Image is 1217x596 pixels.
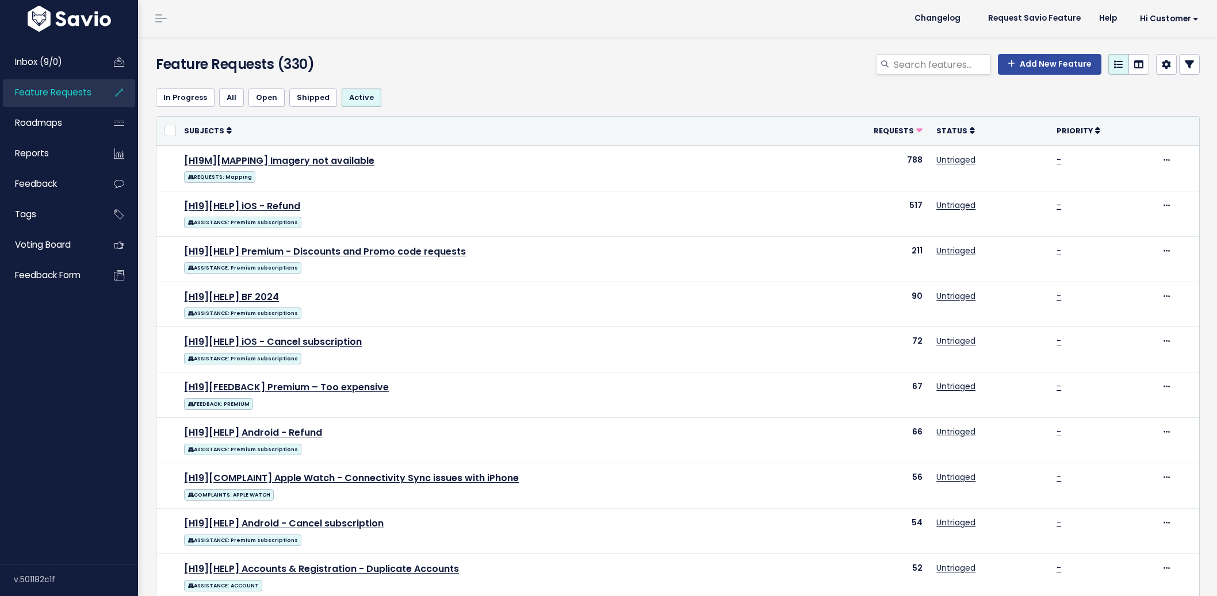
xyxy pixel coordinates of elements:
a: REQUESTS: Mapping [184,169,255,183]
a: [H19M][MAPPING] Imagery not available [184,154,374,167]
span: Requests [874,126,914,136]
img: logo-white.9d6f32f41409.svg [25,6,114,32]
div: v.501182c1f [14,564,138,594]
td: 517 [816,191,929,236]
a: Feedback [3,171,95,197]
a: [H19][HELP] Android - Cancel subscription [184,517,384,530]
a: ASSISTANCE: Premium subscriptions [184,260,301,274]
td: 788 [816,145,929,191]
span: ASSISTANCE: Premium subscriptions [184,353,301,364]
a: [H19][HELP] iOS - Refund [184,199,300,213]
a: Roadmaps [3,110,95,136]
a: Requests [874,125,923,136]
td: 211 [816,236,929,282]
h4: Feature Requests (330) [156,54,492,75]
span: ASSISTANCE: ACCOUNT [184,580,262,591]
a: Subjects [184,125,232,136]
ul: Filter feature requests [156,89,1200,107]
a: Untriaged [936,471,975,483]
a: - [1057,380,1061,392]
span: Changelog [914,14,960,22]
a: [H19][FEEDBACK] Premium – Too expensive [184,380,389,394]
a: [H19][HELP] Accounts & Registration - Duplicate Accounts [184,562,459,575]
span: Roadmaps [15,117,62,129]
a: In Progress [156,89,215,107]
span: Reports [15,147,49,159]
td: 67 [816,372,929,418]
a: All [219,89,244,107]
td: 66 [816,418,929,463]
a: Active [342,89,381,107]
a: - [1057,199,1061,211]
a: Priority [1057,125,1100,136]
a: ASSISTANCE: Premium subscriptions [184,351,301,365]
span: FEEDBACK: PREMIUM [184,398,253,410]
input: Search features... [893,54,991,75]
a: Untriaged [936,426,975,437]
span: Inbox (9/0) [15,56,62,68]
span: Tags [15,208,36,220]
a: Untriaged [936,562,975,574]
a: Feature Requests [3,79,95,106]
span: Feedback [15,178,57,190]
a: [H19][HELP] Premium - Discounts and Promo code requests [184,245,466,258]
a: [H19][HELP] iOS - Cancel subscription [184,335,362,348]
a: Feedback form [3,262,95,289]
a: ASSISTANCE: Premium subscriptions [184,305,301,320]
a: COMPLAINTS: APPLE WATCH [184,487,274,501]
a: ASSISTANCE: Premium subscriptions [184,441,301,456]
span: Hi Customer [1140,14,1199,23]
a: Reports [3,140,95,167]
a: Request Savio Feature [979,10,1090,27]
a: - [1057,290,1061,302]
a: Inbox (9/0) [3,49,95,75]
a: - [1057,245,1061,256]
a: Untriaged [936,517,975,528]
a: Untriaged [936,154,975,166]
a: Untriaged [936,380,975,392]
span: ASSISTANCE: Premium subscriptions [184,444,301,455]
a: - [1057,562,1061,574]
a: FEEDBACK: PREMIUM [184,396,253,410]
a: - [1057,426,1061,437]
a: Shipped [289,89,337,107]
span: REQUESTS: Mapping [184,171,255,183]
a: [H19][HELP] Android - Refund [184,426,322,439]
a: Add New Feature [998,54,1101,75]
a: Help [1090,10,1126,27]
a: [H19][HELP] BF 2024 [184,290,279,303]
a: ASSISTANCE: Premium subscriptions [184,532,301,547]
a: Tags [3,201,95,228]
a: - [1057,335,1061,347]
span: Feedback form [15,269,81,281]
span: Voting Board [15,239,71,251]
a: - [1057,517,1061,528]
span: COMPLAINTS: APPLE WATCH [184,489,274,501]
a: [H19][COMPLAINT] Apple Watch - Connectivity Sync issues with iPhone [184,471,519,485]
a: - [1057,471,1061,483]
span: Feature Requests [15,86,91,98]
a: Untriaged [936,199,975,211]
a: ASSISTANCE: ACCOUNT [184,578,262,592]
span: Status [936,126,967,136]
td: 56 [816,463,929,509]
a: Untriaged [936,245,975,256]
span: Priority [1057,126,1093,136]
span: ASSISTANCE: Premium subscriptions [184,535,301,546]
a: Voting Board [3,232,95,258]
a: Open [248,89,285,107]
a: Untriaged [936,290,975,302]
a: Status [936,125,975,136]
td: 72 [816,327,929,372]
a: Untriaged [936,335,975,347]
span: Subjects [184,126,224,136]
td: 54 [816,509,929,554]
a: ASSISTANCE: Premium subscriptions [184,214,301,229]
span: ASSISTANCE: Premium subscriptions [184,307,301,319]
a: - [1057,154,1061,166]
span: ASSISTANCE: Premium subscriptions [184,217,301,228]
td: 90 [816,282,929,327]
span: ASSISTANCE: Premium subscriptions [184,262,301,274]
a: Hi Customer [1126,10,1208,28]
